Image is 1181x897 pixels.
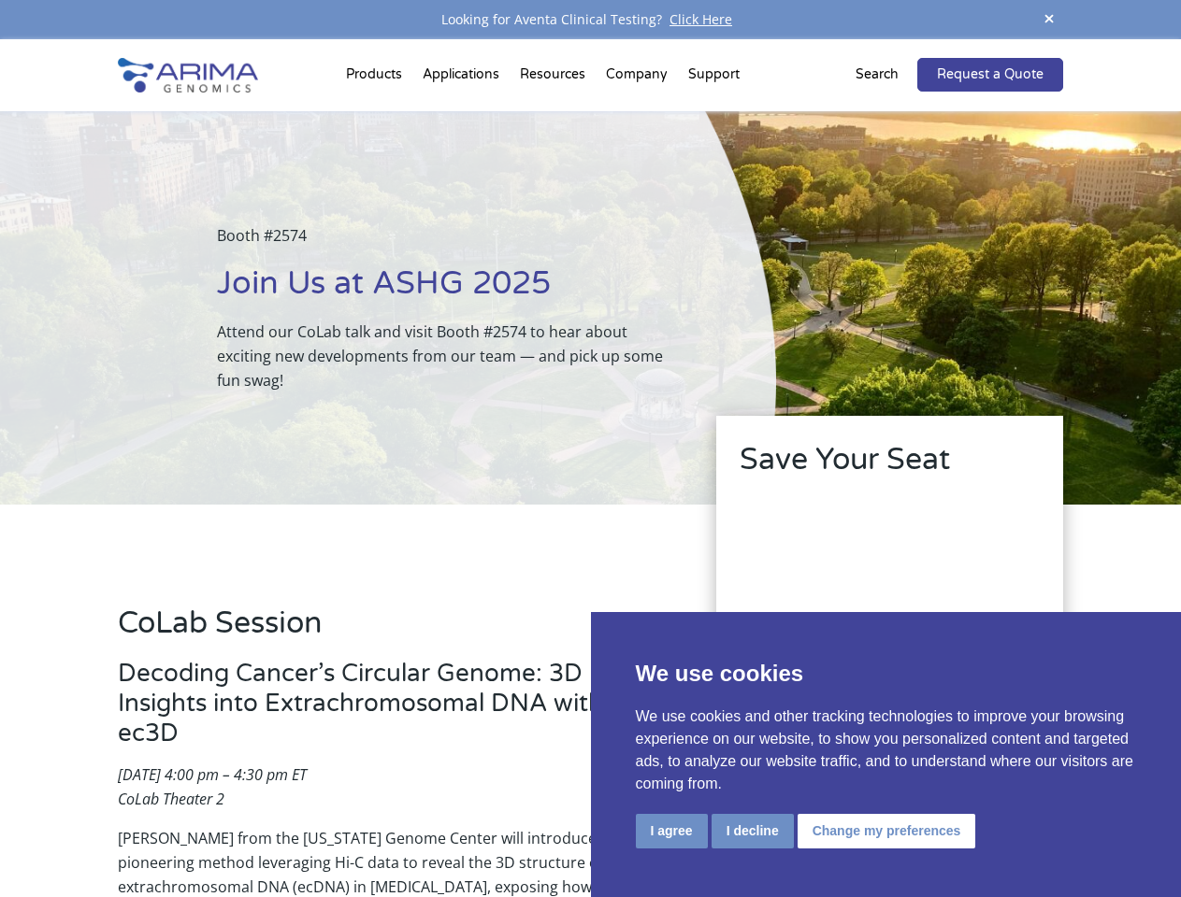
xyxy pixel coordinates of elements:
a: Request a Quote [917,58,1063,92]
div: Looking for Aventa Clinical Testing? [118,7,1062,32]
h2: CoLab Session [118,603,664,659]
h2: Save Your Seat [740,439,1040,495]
a: Click Here [662,10,740,28]
em: CoLab Theater 2 [118,789,224,809]
button: I decline [712,814,794,848]
img: Arima-Genomics-logo [118,58,258,93]
em: [DATE] 4:00 pm – 4:30 pm ET [118,764,307,785]
p: Search [856,63,899,87]
p: We use cookies [636,657,1137,691]
p: Attend our CoLab talk and visit Booth #2574 to hear about exciting new developments from our team... [217,320,682,392]
button: Change my preferences [798,814,976,848]
button: I agree [636,814,708,848]
h1: Join Us at ASHG 2025 [217,263,682,320]
p: Booth #2574 [217,223,682,263]
p: We use cookies and other tracking technologies to improve your browsing experience on our website... [636,705,1137,795]
h3: Decoding Cancer’s Circular Genome: 3D Insights into Extrachromosomal DNA with ec3D [118,659,664,762]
